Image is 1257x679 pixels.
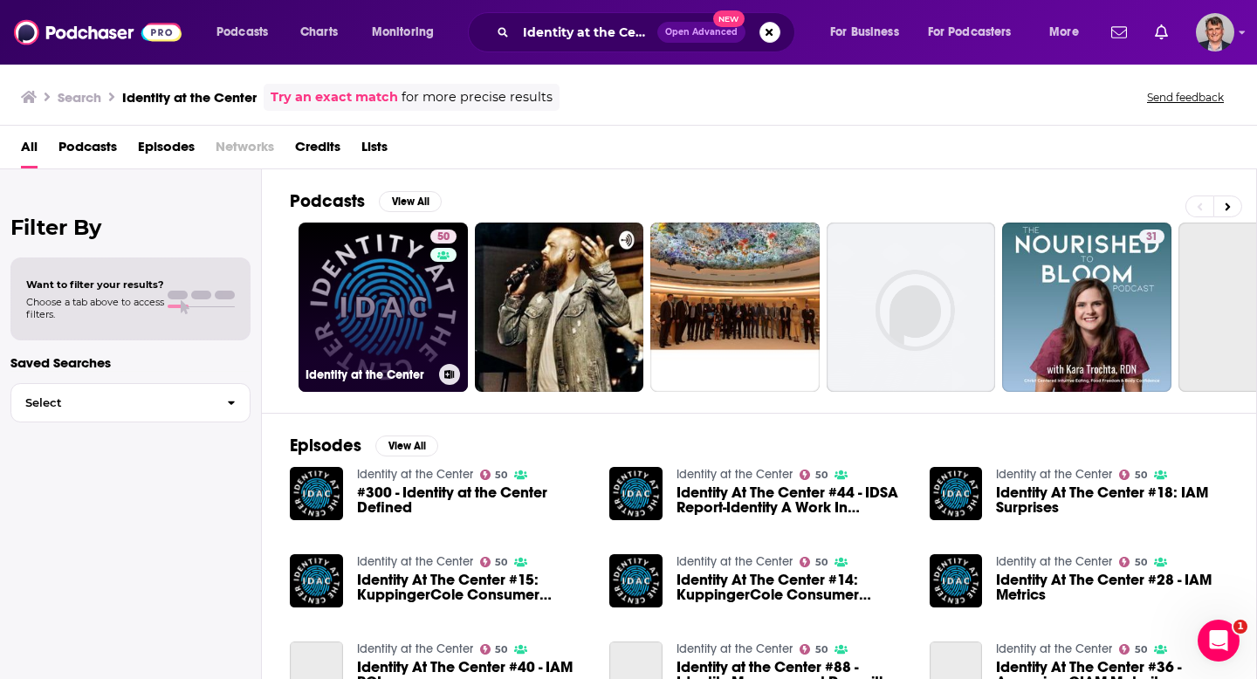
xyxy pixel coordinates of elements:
span: 50 [495,646,507,654]
a: Identity at the Center [996,467,1112,482]
a: Podcasts [58,133,117,168]
a: Identity at the Center [357,467,473,482]
img: Identity At The Center #44 - IDSA Report-Identity A Work In Progress [609,467,663,520]
span: Select [11,397,213,408]
a: Credits [295,133,340,168]
a: 50 [1119,644,1147,655]
a: 50Identity at the Center [299,223,468,392]
span: 31 [1146,229,1157,246]
span: Want to filter your results? [26,278,164,291]
a: Identity at the Center [677,641,793,656]
span: More [1049,20,1079,45]
img: Identity At The Center #28 - IAM Metrics [930,554,983,607]
span: Podcasts [216,20,268,45]
button: open menu [818,18,921,46]
a: Identity at the Center [996,641,1112,656]
img: Identity At The Center #18: IAM Surprises [930,467,983,520]
button: open menu [917,18,1037,46]
a: 50 [800,470,828,480]
iframe: Intercom live chat [1198,620,1240,662]
a: Show notifications dropdown [1148,17,1175,47]
a: Lists [361,133,388,168]
img: Podchaser - Follow, Share and Rate Podcasts [14,16,182,49]
a: 50 [480,470,508,480]
button: Select [10,383,251,422]
span: New [713,10,745,27]
p: Saved Searches [10,354,251,371]
img: #300 - Identity at the Center Defined [290,467,343,520]
h2: Podcasts [290,190,365,212]
span: Logged in as AndyShane [1196,13,1234,51]
a: Identity at the Center [677,554,793,569]
span: Choose a tab above to access filters. [26,296,164,320]
span: For Podcasters [928,20,1012,45]
h3: Identity at the Center [122,89,257,106]
span: Identity At The Center #18: IAM Surprises [996,485,1228,515]
a: EpisodesView All [290,435,438,456]
img: Identity At The Center #15: KuppingerCole Consumer Identity World Conference Part 2 [290,554,343,607]
button: View All [375,436,438,456]
span: 50 [1135,471,1147,479]
h3: Search [58,89,101,106]
a: PodcastsView All [290,190,442,212]
a: Show notifications dropdown [1104,17,1134,47]
a: Identity at the Center [996,554,1112,569]
h2: Episodes [290,435,361,456]
button: View All [379,191,442,212]
a: Identity At The Center #14: KuppingerCole Consumer Identity World Conference Part 1 [677,573,909,602]
a: 50 [480,644,508,655]
a: Identity At The Center #14: KuppingerCole Consumer Identity World Conference Part 1 [609,554,663,607]
span: 50 [815,646,828,654]
span: 50 [1135,559,1147,566]
a: 31 [1139,230,1164,243]
span: 50 [495,559,507,566]
a: Identity At The Center #15: KuppingerCole Consumer Identity World Conference Part 2 [357,573,589,602]
span: 1 [1233,620,1247,634]
span: 50 [1135,646,1147,654]
a: 31 [1002,223,1171,392]
a: Try an exact match [271,87,398,107]
button: Send feedback [1142,90,1229,105]
span: 50 [815,471,828,479]
button: open menu [360,18,457,46]
button: open menu [1037,18,1101,46]
a: 50 [1119,557,1147,567]
a: 50 [800,557,828,567]
span: for more precise results [402,87,553,107]
a: Episodes [138,133,195,168]
a: #300 - Identity at the Center Defined [357,485,589,515]
h3: Identity at the Center [306,367,432,382]
a: All [21,133,38,168]
img: User Profile [1196,13,1234,51]
span: Charts [300,20,338,45]
button: Show profile menu [1196,13,1234,51]
a: Charts [289,18,348,46]
a: Identity At The Center #28 - IAM Metrics [996,573,1228,602]
a: 50 [1119,470,1147,480]
a: 50 [480,557,508,567]
span: Monitoring [372,20,434,45]
button: open menu [204,18,291,46]
span: For Business [830,20,899,45]
span: 50 [495,471,507,479]
span: Networks [216,133,274,168]
h2: Filter By [10,215,251,240]
a: Identity at the Center [357,641,473,656]
a: Identity At The Center #44 - IDSA Report-Identity A Work In Progress [677,485,909,515]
